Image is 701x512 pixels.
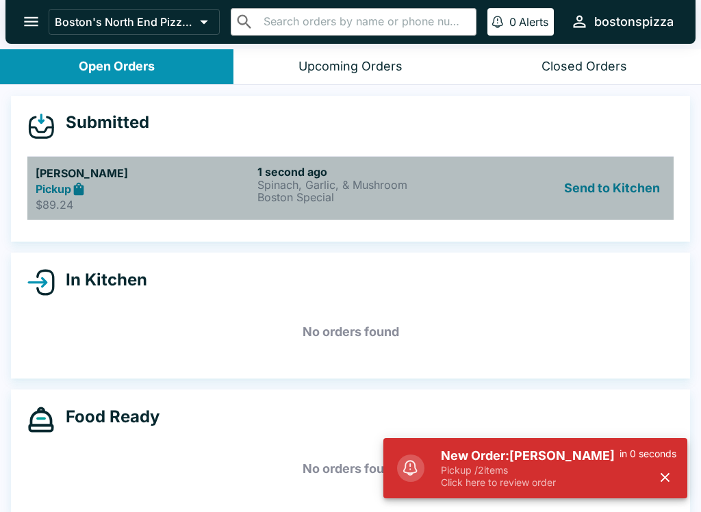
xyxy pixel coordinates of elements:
[298,59,403,75] div: Upcoming Orders
[27,307,674,357] h5: No orders found
[620,448,676,460] p: in 0 seconds
[79,59,155,75] div: Open Orders
[509,15,516,29] p: 0
[257,165,474,179] h6: 1 second ago
[257,179,474,191] p: Spinach, Garlic, & Mushroom
[541,59,627,75] div: Closed Orders
[49,9,220,35] button: Boston's North End Pizza Bakery
[36,182,71,196] strong: Pickup
[36,198,252,212] p: $89.24
[519,15,548,29] p: Alerts
[259,12,470,31] input: Search orders by name or phone number
[55,112,149,133] h4: Submitted
[594,14,674,30] div: bostonspizza
[257,191,474,203] p: Boston Special
[27,156,674,220] a: [PERSON_NAME]Pickup$89.241 second agoSpinach, Garlic, & MushroomBoston SpecialSend to Kitchen
[55,270,147,290] h4: In Kitchen
[55,407,160,427] h4: Food Ready
[441,448,620,464] h5: New Order: [PERSON_NAME]
[36,165,252,181] h5: [PERSON_NAME]
[565,7,679,36] button: bostonspizza
[14,4,49,39] button: open drawer
[27,444,674,494] h5: No orders found
[55,15,194,29] p: Boston's North End Pizza Bakery
[441,464,620,476] p: Pickup / 2 items
[441,476,620,489] p: Click here to review order
[559,165,665,212] button: Send to Kitchen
